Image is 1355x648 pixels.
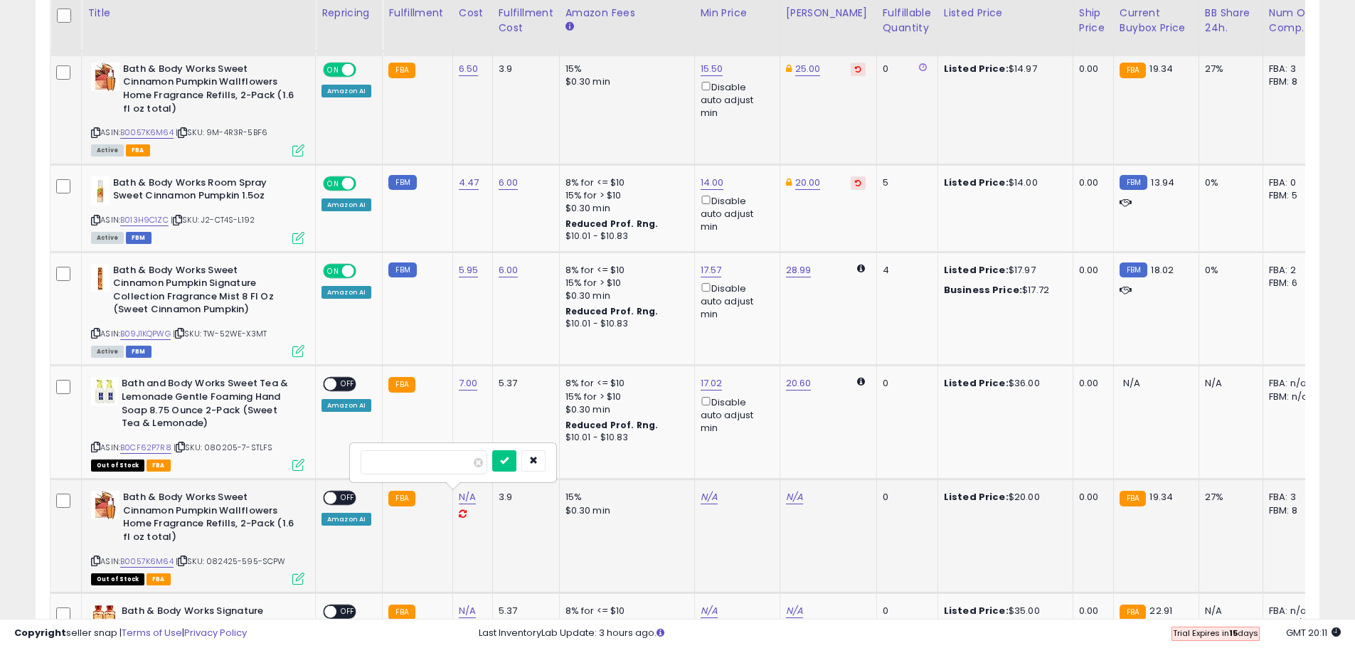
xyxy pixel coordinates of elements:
div: $0.30 min [565,290,684,302]
div: 5 [883,176,927,189]
b: Listed Price: [944,490,1009,504]
b: Bath & Body Works Sweet Cinnamon Pumpkin Signature Collection Fragrance Mist 8 Fl Oz (Sweet Cinna... [113,264,286,320]
a: B0057K6M64 [120,127,174,139]
div: FBA: 0 [1269,176,1316,189]
div: Disable auto adjust min [701,280,769,322]
b: 15 [1229,627,1238,639]
div: Ship Price [1079,6,1107,36]
div: $14.00 [944,176,1062,189]
b: Reduced Prof. Rng. [565,218,659,230]
div: FBA: 2 [1269,264,1316,277]
b: Bath and Body Works Sweet Tea & Lemonade Gentle Foaming Hand Soap 8.75 Ounce 2-Pack (Sweet Tea & ... [122,377,294,433]
div: 15% [565,63,684,75]
div: 3.9 [499,63,548,75]
div: 0% [1205,264,1252,277]
div: 15% for > $10 [565,391,684,403]
div: [PERSON_NAME] [786,6,871,21]
small: FBA [1120,605,1146,620]
span: FBA [126,144,150,156]
a: 6.00 [499,176,519,190]
div: 3.9 [499,491,548,504]
div: FBM: n/a [1269,391,1316,403]
div: 0.00 [1079,605,1102,617]
div: Amazon AI [322,286,371,299]
a: 15.50 [701,62,723,76]
div: FBM: 5 [1269,189,1316,202]
div: seller snap | | [14,627,247,640]
div: 8% for <= $10 [565,377,684,390]
span: All listings currently available for purchase on Amazon [91,346,124,358]
a: 25.00 [795,62,821,76]
div: Last InventoryLab Update: 3 hours ago. [479,627,1341,640]
a: B09J1KQPWG [120,328,171,340]
span: OFF [336,378,359,391]
div: Title [87,6,309,21]
div: $20.00 [944,491,1062,504]
div: ASIN: [91,491,304,583]
span: ON [324,63,342,75]
a: 20.60 [786,376,812,391]
a: 28.99 [786,263,812,277]
div: 0.00 [1079,377,1102,390]
b: Bath & Body Works Sweet Cinnamon Pumpkin Wallflowers Home Fragrance Refills, 2-Pack (1.6 fl oz to... [123,63,296,119]
span: | SKU: 9M-4R3R-5BF6 [176,127,267,138]
span: 22.91 [1149,604,1172,617]
div: 5.37 [499,377,548,390]
div: $36.00 [944,377,1062,390]
small: FBA [388,605,415,620]
b: Bath & Body Works Sweet Cinnamon Pumpkin Wallflowers Home Fragrance Refills, 2-Pack (1.6 fl oz to... [123,491,296,547]
small: FBA [388,63,415,78]
span: | SKU: 082425-595-SCPW [176,556,286,567]
span: FBM [126,346,152,358]
span: 19.34 [1149,490,1173,504]
span: ON [324,265,342,277]
div: FBM: 8 [1269,75,1316,88]
div: $0.30 min [565,403,684,416]
small: Amazon Fees. [565,21,574,33]
span: | SKU: 080205-7-STLFS [174,442,273,453]
span: 19.34 [1149,62,1173,75]
div: Amazon AI [322,198,371,211]
div: FBA: 3 [1269,491,1316,504]
span: FBA [147,573,171,585]
div: Amazon AI [322,399,371,412]
div: FBM: 6 [1269,277,1316,290]
span: ON [324,177,342,189]
span: OFF [336,492,359,504]
b: Listed Price: [944,263,1009,277]
a: 4.47 [459,176,479,190]
a: 5.95 [459,263,479,277]
a: N/A [786,604,803,618]
b: Reduced Prof. Rng. [565,419,659,431]
div: ASIN: [91,176,304,243]
div: FBA: 3 [1269,63,1316,75]
div: 27% [1205,491,1252,504]
small: FBM [1120,262,1147,277]
span: OFF [354,63,377,75]
i: Revert to store-level Dynamic Max Price [855,65,861,73]
span: OFF [354,177,377,189]
div: Fulfillable Quantity [883,6,932,36]
b: Listed Price: [944,62,1009,75]
a: B0CF62P7R8 [120,442,171,454]
div: 8% for <= $10 [565,176,684,189]
div: 0.00 [1079,264,1102,277]
img: 51yDJvDSx-L._SL40_.jpg [91,63,119,91]
div: FBA: n/a [1269,605,1316,617]
div: Disable auto adjust min [701,79,769,120]
a: N/A [459,604,476,618]
div: Fulfillment Cost [499,6,553,36]
span: All listings that are currently out of stock and unavailable for purchase on Amazon [91,573,144,585]
div: FBA: n/a [1269,377,1316,390]
div: 0.00 [1079,176,1102,189]
a: N/A [459,490,476,504]
div: Disable auto adjust min [701,394,769,435]
span: 2025-09-6 20:11 GMT [1286,626,1341,639]
a: B013H9C1ZC [120,214,169,226]
b: Business Price: [944,283,1022,297]
span: All listings currently available for purchase on Amazon [91,144,124,156]
small: FBM [388,175,416,190]
div: 0.00 [1079,63,1102,75]
a: N/A [701,490,718,504]
span: Trial Expires in days [1173,627,1258,639]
